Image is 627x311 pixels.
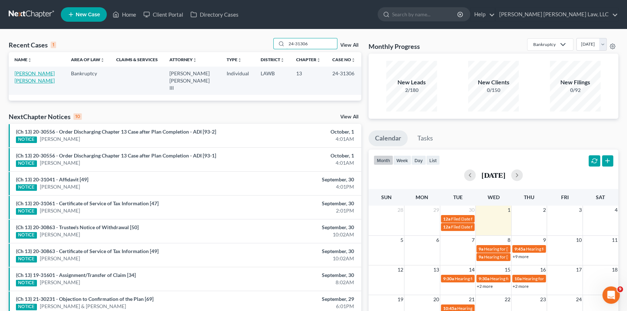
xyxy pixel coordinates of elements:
h2: [DATE] [481,171,505,179]
div: 10:02AM [246,255,354,262]
span: 1 [507,206,511,214]
span: 19 [397,295,404,304]
span: 8 [507,236,511,244]
span: Filed Date for [PERSON_NAME] [451,216,512,222]
div: NOTICE [16,160,37,167]
div: 4:01PM [246,183,354,190]
a: +2 more [513,283,529,289]
span: 12a [443,216,450,222]
div: September, 30 [246,176,354,183]
button: list [426,155,440,165]
span: Hearing for [PERSON_NAME] [526,246,582,252]
span: 10:45a [443,306,456,311]
span: 28 [397,206,404,214]
div: October, 1 [246,152,354,159]
div: 10 [73,113,82,120]
span: Sat [596,194,605,200]
span: 24 [575,295,582,304]
span: 21 [468,295,475,304]
div: New Filings [550,78,601,87]
div: NextChapter Notices [9,112,82,121]
a: +2 more [477,283,493,289]
td: LAWB [255,67,290,94]
iframe: Intercom live chat [602,286,620,304]
a: Directory Cases [187,8,242,21]
div: NOTICE [16,136,37,143]
span: 2 [542,206,547,214]
span: 15 [504,265,511,274]
a: [PERSON_NAME] & [PERSON_NAME] [40,303,126,310]
span: 23 [539,295,547,304]
a: Districtunfold_more [261,57,285,62]
div: 2:01PM [246,207,354,214]
i: unfold_more [193,58,197,62]
div: 0/92 [550,87,601,94]
button: month [374,155,393,165]
span: 20 [433,295,440,304]
div: 6:01PM [246,303,354,310]
a: Chapterunfold_more [296,57,321,62]
div: 4:01AM [246,135,354,143]
span: Sun [381,194,392,200]
a: [PERSON_NAME] [40,255,80,262]
span: 9 [542,236,547,244]
div: NOTICE [16,184,37,191]
span: Hearing for [PERSON_NAME] [484,254,540,260]
a: View All [340,43,358,48]
input: Search by name... [286,38,337,49]
span: 12a [443,224,450,230]
td: Bankruptcy [65,67,110,94]
span: 10a [514,276,522,281]
a: [PERSON_NAME] [40,279,80,286]
span: 22 [504,295,511,304]
span: Mon [416,194,428,200]
span: 13 [433,265,440,274]
a: Typeunfold_more [227,57,242,62]
div: New Leads [386,78,437,87]
span: Fri [561,194,569,200]
span: Hearing for [US_STATE] Safety Association of Timbermen - Self I [455,276,574,281]
span: Thu [524,194,534,200]
a: Home [109,8,140,21]
span: Hearing for [PERSON_NAME] [522,276,579,281]
span: 3 [578,206,582,214]
a: View All [340,114,358,119]
div: NOTICE [16,208,37,215]
a: [PERSON_NAME] [40,135,80,143]
span: 14 [468,265,475,274]
div: September, 29 [246,295,354,303]
a: (Ch 13) 20-31061 - Certificate of Service of Tax Information [47] [16,200,159,206]
button: day [411,155,426,165]
a: Calendar [369,130,408,146]
span: New Case [76,12,100,17]
span: 7 [471,236,475,244]
a: Tasks [411,130,439,146]
a: [PERSON_NAME] [40,183,80,190]
a: Client Portal [140,8,187,21]
div: September, 30 [246,224,354,231]
div: 8:02AM [246,279,354,286]
span: 18 [611,265,618,274]
a: (Ch 13) 20-31041 - Affidavit [49] [16,176,88,182]
th: Claims & Services [110,52,164,67]
span: 29 [433,206,440,214]
div: NOTICE [16,280,37,286]
div: 1 [51,42,56,48]
i: unfold_more [28,58,32,62]
span: 6 [435,236,440,244]
div: New Clients [468,78,519,87]
input: Search by name... [392,8,458,21]
span: 5 [400,236,404,244]
span: 9:45a [514,246,525,252]
div: September, 30 [246,272,354,279]
span: 9:30a [443,276,454,281]
a: (Ch 13) 20-30556 - Order Discharging Chapter 13 Case after Plan Completion - ADI [93-2] [16,129,216,135]
div: September, 30 [246,200,354,207]
a: Attorneyunfold_more [169,57,197,62]
td: Individual [221,67,255,94]
td: 13 [290,67,327,94]
div: 10:02AM [246,231,354,238]
a: Area of Lawunfold_more [71,57,105,62]
span: 4 [614,206,618,214]
a: (Ch 13) 20-30863 - Certificate of Service of Tax Information [49] [16,248,159,254]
